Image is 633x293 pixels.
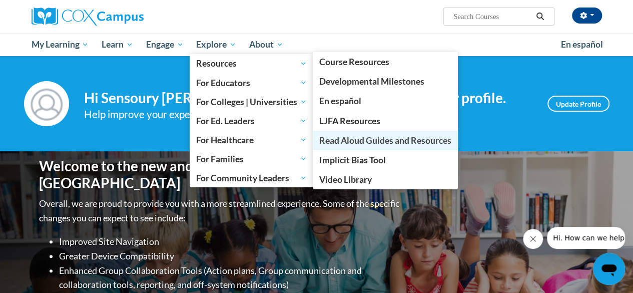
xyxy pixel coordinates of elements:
h4: Hi Sensoury [PERSON_NAME]! Take a minute to review your profile. [84,90,532,107]
span: Explore [196,39,236,51]
span: Read Aloud Guides and Resources [319,135,451,146]
a: For Ed. Leaders [190,111,313,130]
span: For Families [196,153,307,165]
a: Learn [95,33,140,56]
span: Learn [102,39,133,51]
h1: Welcome to the new and improved [PERSON_NAME][GEOGRAPHIC_DATA] [39,158,402,191]
a: For Colleges | Universities [190,92,313,111]
span: Resources [196,58,307,70]
span: Implicit Bias Tool [319,155,386,165]
a: Developmental Milestones [313,72,458,91]
li: Greater Device Compatibility [59,249,402,263]
button: Search [532,11,547,23]
span: For Colleges | Universities [196,96,307,108]
iframe: Message from company [547,227,625,249]
a: LJFA Resources [313,111,458,131]
a: Resources [190,54,313,73]
a: En español [313,91,458,111]
span: Engage [146,39,184,51]
a: En español [554,34,609,55]
span: Hi. How can we help? [6,7,81,15]
span: My Learning [31,39,89,51]
li: Enhanced Group Collaboration Tools (Action plans, Group communication and collaboration tools, re... [59,263,402,292]
span: En español [319,96,361,106]
span: For Ed. Leaders [196,115,307,127]
a: Update Profile [547,96,609,112]
span: Developmental Milestones [319,76,424,87]
a: Read Aloud Guides and Resources [313,131,458,150]
span: For Educators [196,77,307,89]
a: Explore [190,33,243,56]
p: Overall, we are proud to provide you with a more streamlined experience. Some of the specific cha... [39,196,402,225]
a: Cox Campus [32,8,212,26]
a: For Healthcare [190,130,313,149]
a: My Learning [25,33,96,56]
a: Implicit Bias Tool [313,150,458,170]
img: Cox Campus [32,8,144,26]
span: LJFA Resources [319,116,380,126]
span: About [249,39,283,51]
a: For Families [190,149,313,168]
a: Course Resources [313,52,458,72]
iframe: Button to launch messaging window [593,253,625,285]
span: En español [561,39,603,50]
img: Profile Image [24,81,69,126]
iframe: Close message [523,229,543,249]
a: For Community Leaders [190,168,313,187]
a: Video Library [313,170,458,189]
div: Help improve your experience by keeping your profile up to date. [84,106,532,123]
span: Course Resources [319,57,389,67]
div: Main menu [24,33,609,56]
input: Search Courses [452,11,532,23]
span: Video Library [319,174,372,185]
button: Account Settings [572,8,602,24]
a: About [243,33,290,56]
li: Improved Site Navigation [59,234,402,249]
a: For Educators [190,73,313,92]
a: Engage [140,33,190,56]
span: For Healthcare [196,134,307,146]
span: For Community Leaders [196,172,307,184]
